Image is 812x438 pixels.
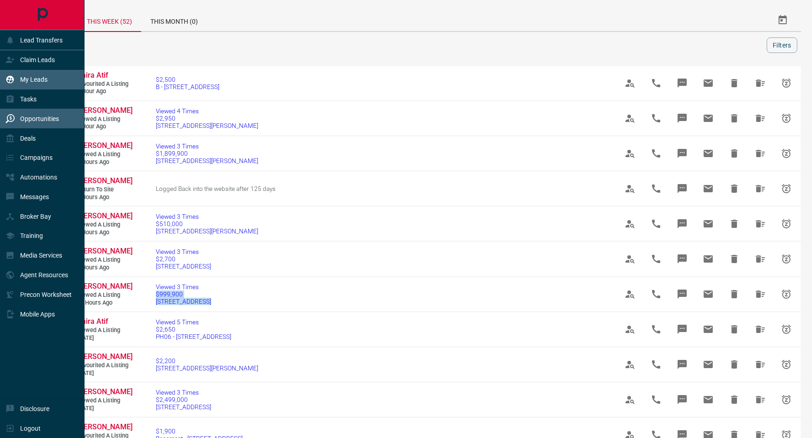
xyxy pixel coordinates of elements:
[156,333,231,340] span: PH06 - [STREET_ADDRESS]
[77,186,132,194] span: Return to Site
[77,71,132,80] a: Saira Atif
[77,422,132,432] a: [PERSON_NAME]
[749,389,771,411] span: Hide All from Wendy Lin
[619,354,641,375] span: View Profile
[775,318,797,340] span: Snooze
[619,248,641,270] span: View Profile
[619,389,641,411] span: View Profile
[156,248,211,255] span: Viewed 3 Times
[645,283,667,305] span: Call
[156,389,211,396] span: Viewed 3 Times
[156,263,211,270] span: [STREET_ADDRESS]
[77,397,132,405] span: Viewed a Listing
[156,290,211,298] span: $999,900
[671,178,693,200] span: Message
[77,88,132,95] span: 1 hour ago
[78,9,141,32] div: This Week (52)
[671,354,693,375] span: Message
[619,72,641,94] span: View Profile
[775,248,797,270] span: Snooze
[749,107,771,129] span: Hide All from Zahra Asalat
[645,213,667,235] span: Call
[77,327,132,334] span: Viewed a Listing
[77,123,132,131] span: 1 hour ago
[156,357,258,372] a: $2,200[STREET_ADDRESS][PERSON_NAME]
[156,76,219,83] span: $2,500
[156,213,258,220] span: Viewed 3 Times
[645,354,667,375] span: Call
[775,354,797,375] span: Snooze
[671,248,693,270] span: Message
[77,141,133,150] span: [PERSON_NAME]
[77,229,132,237] span: 5 hours ago
[723,178,745,200] span: Hide
[77,211,132,221] a: [PERSON_NAME]
[77,194,132,201] span: 2 hours ago
[156,248,211,270] a: Viewed 3 Times$2,700[STREET_ADDRESS]
[156,389,211,411] a: Viewed 3 Times$2,499,000[STREET_ADDRESS]
[77,352,132,362] a: [PERSON_NAME]
[156,364,258,372] span: [STREET_ADDRESS][PERSON_NAME]
[697,107,719,129] span: Email
[77,352,133,361] span: [PERSON_NAME]
[156,298,211,305] span: [STREET_ADDRESS]
[77,362,132,369] span: Favourited a Listing
[77,151,132,158] span: Viewed a Listing
[156,403,211,411] span: [STREET_ADDRESS]
[749,213,771,235] span: Hide All from John Chiappetta
[697,389,719,411] span: Email
[697,178,719,200] span: Email
[749,248,771,270] span: Hide All from Katy MacArthur
[156,255,211,263] span: $2,700
[749,142,771,164] span: Hide All from Nafia Nazrul
[619,213,641,235] span: View Profile
[749,354,771,375] span: Hide All from Kira Ash
[77,80,132,88] span: Favourited a Listing
[156,142,258,164] a: Viewed 3 Times$1,899,900[STREET_ADDRESS][PERSON_NAME]
[77,141,132,151] a: [PERSON_NAME]
[749,318,771,340] span: Hide All from Saira Atif
[77,71,108,79] span: Saira Atif
[156,357,258,364] span: $2,200
[671,283,693,305] span: Message
[619,318,641,340] span: View Profile
[697,142,719,164] span: Email
[619,178,641,200] span: View Profile
[697,72,719,94] span: Email
[723,72,745,94] span: Hide
[775,213,797,235] span: Snooze
[156,283,211,290] span: Viewed 3 Times
[645,318,667,340] span: Call
[77,106,133,115] span: [PERSON_NAME]
[749,283,771,305] span: Hide All from Nafia Nazrul
[723,142,745,164] span: Hide
[723,389,745,411] span: Hide
[697,283,719,305] span: Email
[775,72,797,94] span: Snooze
[645,178,667,200] span: Call
[156,326,231,333] span: $2,650
[156,427,243,435] span: $1,900
[671,72,693,94] span: Message
[775,389,797,411] span: Snooze
[77,106,132,116] a: [PERSON_NAME]
[156,227,258,235] span: [STREET_ADDRESS][PERSON_NAME]
[156,396,211,403] span: $2,499,000
[767,37,797,53] button: Filters
[619,107,641,129] span: View Profile
[77,369,132,377] span: [DATE]
[723,213,745,235] span: Hide
[772,9,794,31] button: Select Date Range
[77,387,132,397] a: [PERSON_NAME]
[77,405,132,412] span: [DATE]
[749,72,771,94] span: Hide All from Saira Atif
[156,142,258,150] span: Viewed 3 Times
[645,107,667,129] span: Call
[156,318,231,326] span: Viewed 5 Times
[77,282,133,290] span: [PERSON_NAME]
[775,178,797,200] span: Snooze
[77,291,132,299] span: Viewed a Listing
[156,185,276,192] span: Logged Back into the website after 125 days
[77,282,132,291] a: [PERSON_NAME]
[723,354,745,375] span: Hide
